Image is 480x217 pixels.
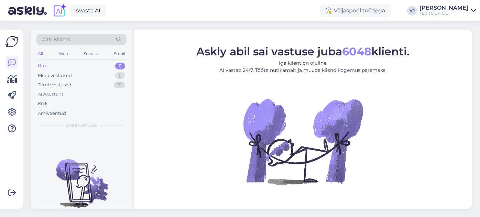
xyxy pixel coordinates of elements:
[31,147,132,209] img: No chats
[43,36,70,43] span: Otsi kliente
[115,63,125,69] div: 0
[407,6,417,15] div: VJ
[36,49,44,58] div: All
[38,91,63,98] div: AI Assistent
[57,49,69,58] div: Web
[342,45,371,58] b: 6048
[52,3,67,18] img: explore-ai
[196,45,410,58] span: Askly abil sai vastuse juba klienti.
[38,110,66,117] div: Arhiveeritud
[419,11,468,16] div: TEZ TOUR OÜ
[196,59,410,74] p: Iga klient on oluline. AI vastab 24/7. Tööta nutikamalt ja muuda kliendikogemus paremaks.
[419,5,468,11] div: [PERSON_NAME]
[419,5,476,16] a: [PERSON_NAME]TEZ TOUR OÜ
[112,49,127,58] div: Email
[38,100,48,107] div: Kõik
[114,82,125,88] div: 19
[38,63,47,69] div: Uus
[38,82,72,88] div: Tiimi vestlused
[115,72,125,79] div: 0
[320,4,391,17] div: Väljaspool tööaega
[82,49,99,58] div: Socials
[241,79,365,203] img: No Chat active
[38,72,72,79] div: Minu vestlused
[69,5,106,17] a: Avasta AI
[6,35,19,48] img: Askly Logo
[66,122,98,128] span: Uued vestlused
